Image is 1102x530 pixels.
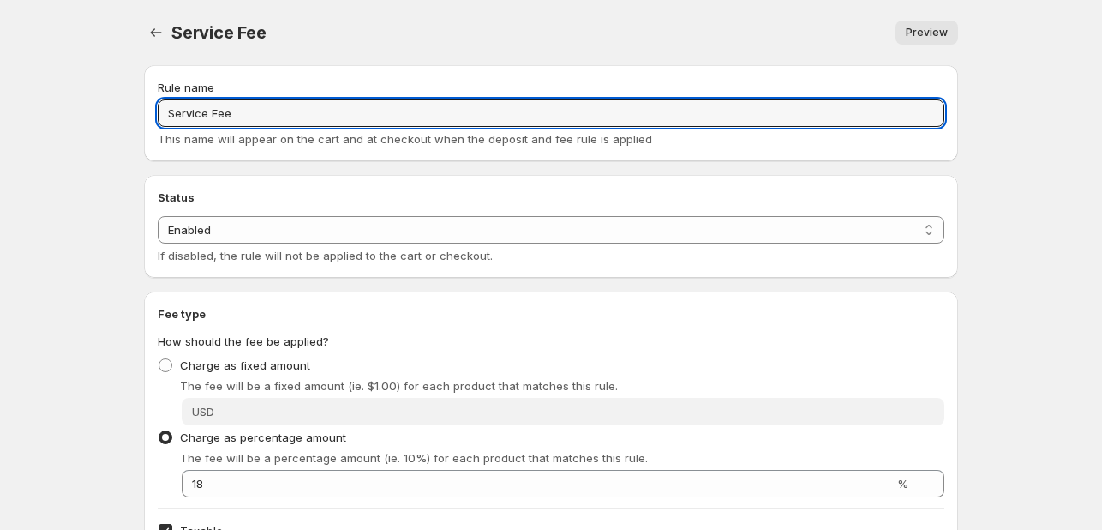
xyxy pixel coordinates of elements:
[144,21,168,45] button: Settings
[158,305,944,322] h2: Fee type
[895,21,958,45] a: Preview
[158,249,493,262] span: If disabled, the rule will not be applied to the cart or checkout.
[906,26,948,39] span: Preview
[180,449,944,467] p: The fee will be a percentage amount (ie. 10%) for each product that matches this rule.
[897,477,908,491] span: %
[158,334,329,348] span: How should the fee be applied?
[158,132,652,146] span: This name will appear on the cart and at checkout when the deposit and fee rule is applied
[158,189,944,206] h2: Status
[171,22,267,43] span: Service Fee
[192,405,214,419] span: USD
[180,379,618,393] span: The fee will be a fixed amount (ie. $1.00) for each product that matches this rule.
[180,358,310,372] span: Charge as fixed amount
[180,431,346,444] span: Charge as percentage amount
[158,81,214,94] span: Rule name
